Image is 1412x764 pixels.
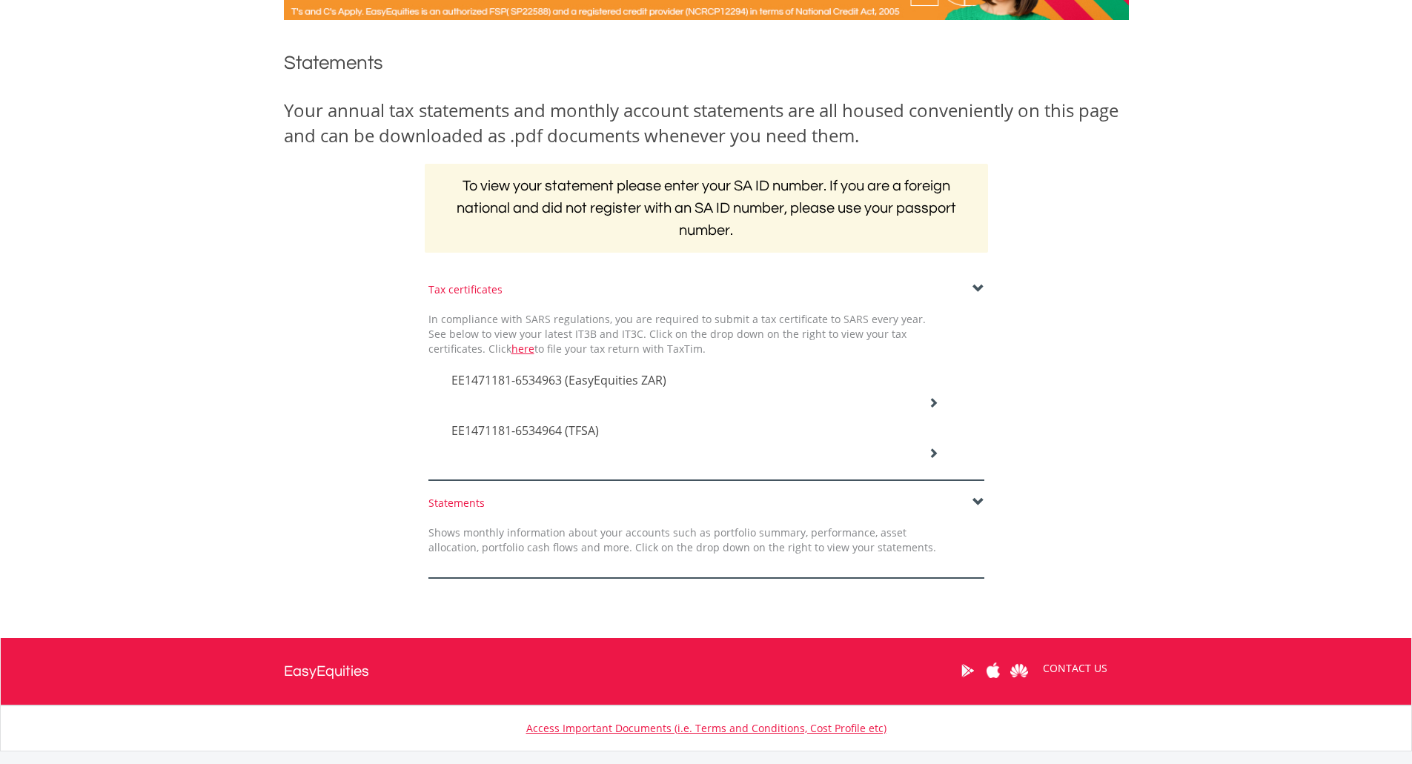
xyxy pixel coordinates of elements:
div: Shows monthly information about your accounts such as portfolio summary, performance, asset alloc... [417,525,947,555]
div: Statements [428,496,984,511]
h2: To view your statement please enter your SA ID number. If you are a foreign national and did not ... [425,164,988,253]
span: EE1471181-6534964 (TFSA) [451,422,599,439]
a: Google Play [955,648,981,694]
span: Click to file your tax return with TaxTim. [488,342,706,356]
a: Huawei [1007,648,1033,694]
a: Apple [981,648,1007,694]
span: In compliance with SARS regulations, you are required to submit a tax certificate to SARS every y... [428,312,926,356]
span: Statements [284,53,383,73]
span: EE1471181-6534963 (EasyEquities ZAR) [451,372,666,388]
a: Access Important Documents (i.e. Terms and Conditions, Cost Profile etc) [526,721,886,735]
a: EasyEquities [284,638,369,705]
a: CONTACT US [1033,648,1118,689]
a: here [511,342,534,356]
div: Tax certificates [428,282,984,297]
div: Your annual tax statements and monthly account statements are all housed conveniently on this pag... [284,98,1129,149]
